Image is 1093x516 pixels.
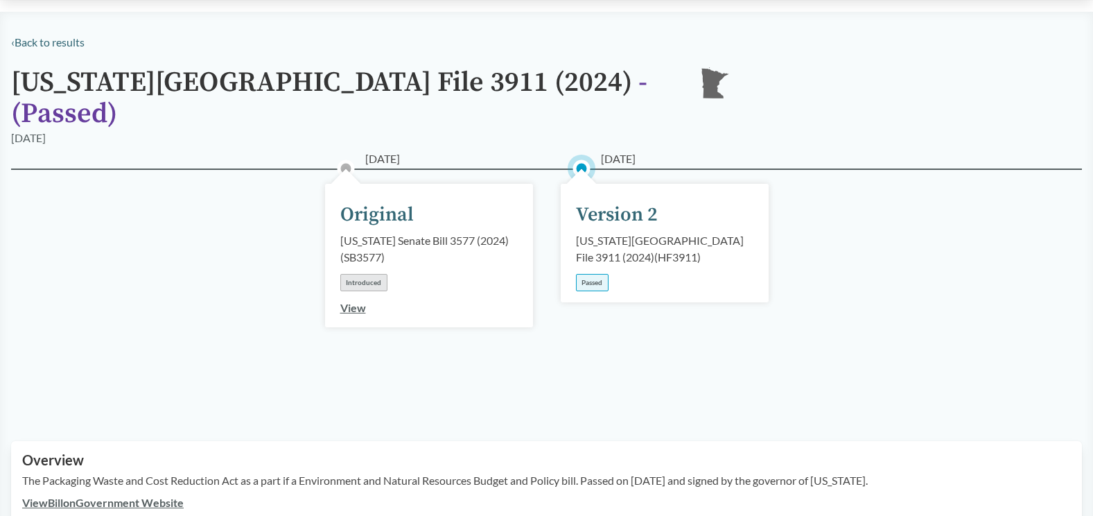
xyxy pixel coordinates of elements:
a: ‹Back to results [11,35,85,49]
a: View [340,301,366,314]
p: The Packaging Waste and Cost Reduction Act as a part if a Environment and Natural Resources Budge... [22,472,1071,489]
a: ViewBillonGovernment Website [22,496,184,509]
h1: [US_STATE][GEOGRAPHIC_DATA] File 3911 (2024) [11,67,676,130]
div: Version 2 [576,200,658,230]
div: [US_STATE][GEOGRAPHIC_DATA] File 3911 (2024) ( HF3911 ) [576,232,753,266]
div: [US_STATE] Senate Bill 3577 (2024) ( SB3577 ) [340,232,518,266]
h2: Overview [22,452,1071,468]
span: - ( Passed ) [11,65,647,131]
span: [DATE] [365,150,400,167]
span: [DATE] [601,150,636,167]
div: Original [340,200,414,230]
div: Passed [576,274,609,291]
div: Introduced [340,274,387,291]
div: [DATE] [11,130,46,146]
